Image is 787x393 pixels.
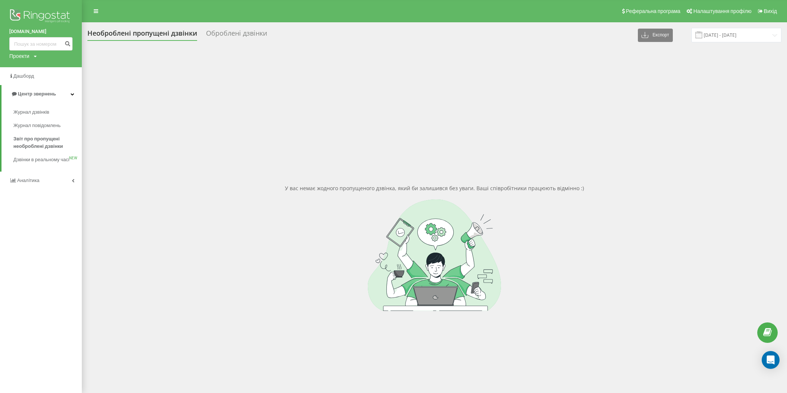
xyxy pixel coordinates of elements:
a: Дзвінки в реальному часіNEW [13,153,82,166]
a: [DOMAIN_NAME] [9,28,73,35]
span: Журнал дзвінків [13,108,49,116]
div: Оброблені дзвінки [206,29,267,41]
span: Аналiтика [17,178,39,183]
img: Ringostat logo [9,7,73,26]
div: Необроблені пропущені дзвінки [87,29,197,41]
span: Налаштування профілю [693,8,751,14]
div: Проекти [9,52,29,60]
a: Звіт про пропущені необроблені дзвінки [13,132,82,153]
span: Вихід [764,8,777,14]
a: Журнал повідомлень [13,119,82,132]
span: Центр звернень [18,91,56,97]
input: Пошук за номером [9,37,73,51]
span: Реферальна програма [626,8,681,14]
span: Журнал повідомлень [13,122,61,129]
button: Експорт [638,29,673,42]
a: Центр звернень [1,85,82,103]
span: Дзвінки в реальному часі [13,156,69,163]
div: Open Intercom Messenger [762,351,780,369]
a: Журнал дзвінків [13,105,82,119]
span: Звіт про пропущені необроблені дзвінки [13,135,78,150]
span: Дашборд [13,73,34,79]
